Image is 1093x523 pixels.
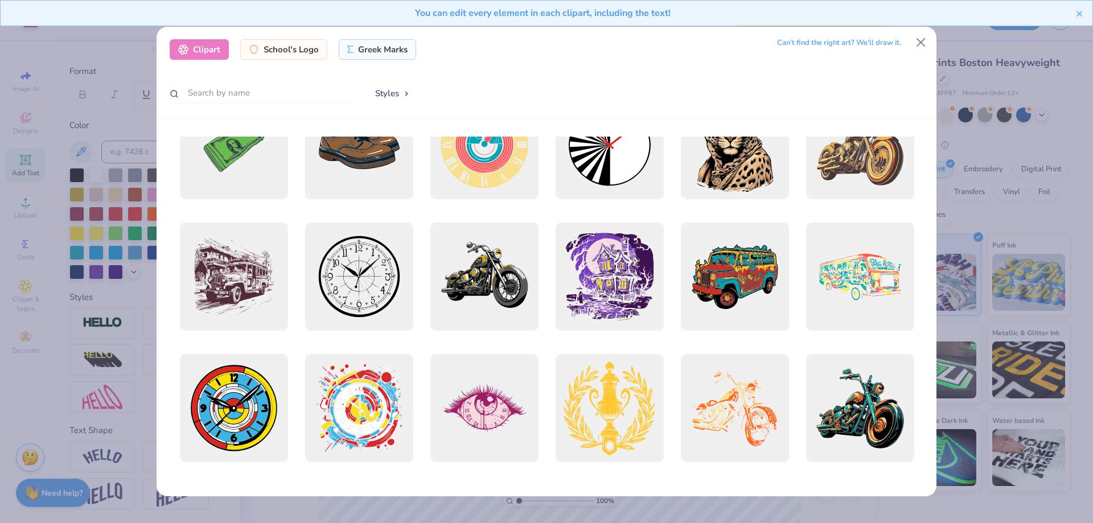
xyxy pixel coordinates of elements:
[777,33,901,53] div: Can’t find the right art? We’ll draw it.
[339,39,417,60] div: Greek Marks
[9,6,1076,20] div: You can edit every element in each clipart, including the text!
[1076,6,1084,20] button: close
[363,83,422,104] button: Styles
[910,32,932,53] button: Close
[170,83,352,104] input: Search by name
[170,39,229,60] div: Clipart
[240,39,327,60] div: School's Logo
